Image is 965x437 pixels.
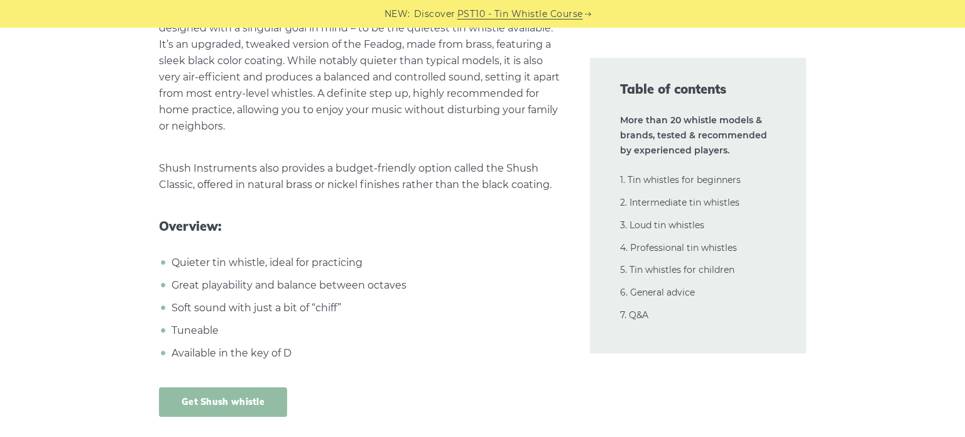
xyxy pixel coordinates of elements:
[620,197,739,208] a: 2. Intermediate tin whistles
[620,174,741,185] a: 1. Tin whistles for beginners
[159,219,560,234] span: Overview:
[620,219,704,231] a: 3. Loud tin whistles
[168,300,560,316] li: Soft sound with just a bit of “chiff”
[457,7,583,21] a: PST10 - Tin Whistle Course
[159,387,287,417] a: Get Shush whistle
[168,277,560,294] li: Great playability and balance between octaves
[168,255,560,271] li: Quieter tin whistle, ideal for practicing
[159,4,560,135] p: Crafted in [GEOGRAPHIC_DATA], [GEOGRAPHIC_DATA], is designed with a singular goal in mind – to be...
[620,80,776,98] span: Table of contents
[168,323,560,339] li: Tuneable
[620,114,767,156] strong: More than 20 whistle models & brands, tested & recommended by experienced players.
[620,287,695,298] a: 6. General advice
[168,345,560,362] li: Available in the key of D
[620,242,737,253] a: 4. Professional tin whistles
[414,7,455,21] span: Discover
[620,264,734,275] a: 5. Tin whistles for children
[620,309,648,321] a: 7. Q&A
[159,160,560,193] p: Shush Instruments also provides a budget-friendly option called the Shush Classic, offered in nat...
[384,7,410,21] span: NEW:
